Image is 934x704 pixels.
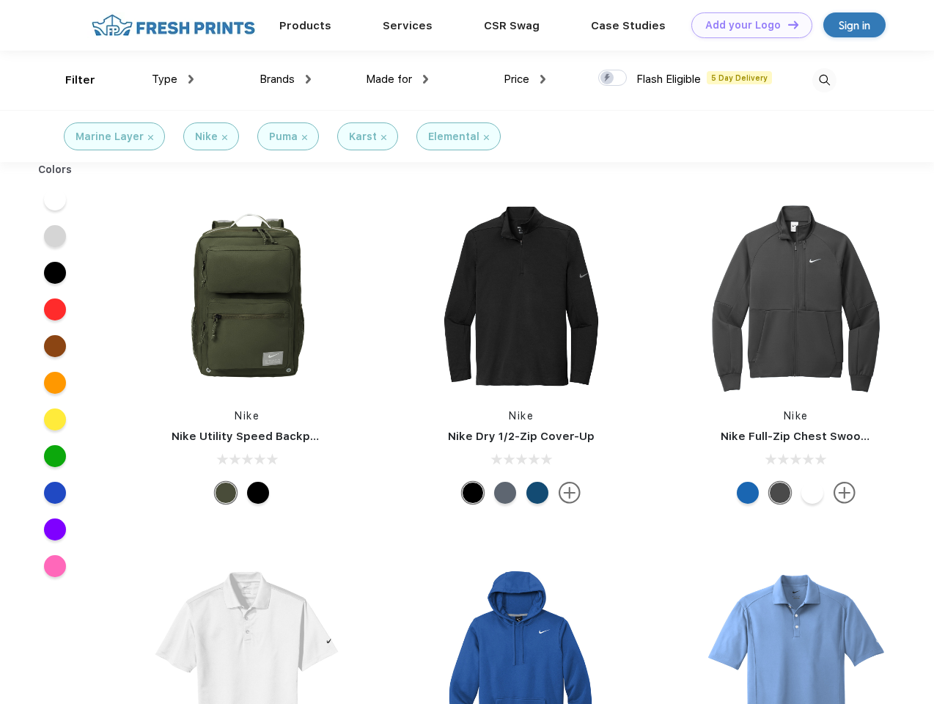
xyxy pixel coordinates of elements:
[349,129,377,144] div: Karst
[636,73,701,86] span: Flash Eligible
[215,482,237,504] div: Cargo Khaki
[504,73,529,86] span: Price
[279,19,331,32] a: Products
[812,68,836,92] img: desktop_search.svg
[509,410,534,422] a: Nike
[195,129,218,144] div: Nike
[27,162,84,177] div: Colors
[839,17,870,34] div: Sign in
[823,12,886,37] a: Sign in
[423,75,428,84] img: dropdown.png
[448,430,595,443] a: Nike Dry 1/2-Zip Cover-Up
[152,73,177,86] span: Type
[462,482,484,504] div: Black
[526,482,548,504] div: Gym Blue
[148,135,153,140] img: filter_cancel.svg
[784,410,809,422] a: Nike
[737,482,759,504] div: Royal
[260,73,295,86] span: Brands
[428,129,479,144] div: Elemental
[699,199,894,394] img: func=resize&h=266
[381,135,386,140] img: filter_cancel.svg
[222,135,227,140] img: filter_cancel.svg
[788,21,798,29] img: DT
[366,73,412,86] span: Made for
[424,199,619,394] img: func=resize&h=266
[383,19,433,32] a: Services
[150,199,345,394] img: func=resize&h=266
[302,135,307,140] img: filter_cancel.svg
[172,430,330,443] a: Nike Utility Speed Backpack
[769,482,791,504] div: Anthracite
[247,482,269,504] div: Black
[76,129,144,144] div: Marine Layer
[707,71,772,84] span: 5 Day Delivery
[235,410,260,422] a: Nike
[87,12,260,38] img: fo%20logo%202.webp
[269,129,298,144] div: Puma
[559,482,581,504] img: more.svg
[494,482,516,504] div: Navy Heather
[721,430,916,443] a: Nike Full-Zip Chest Swoosh Jacket
[188,75,194,84] img: dropdown.png
[801,482,823,504] div: White
[705,19,781,32] div: Add your Logo
[484,19,540,32] a: CSR Swag
[65,72,95,89] div: Filter
[834,482,856,504] img: more.svg
[540,75,545,84] img: dropdown.png
[484,135,489,140] img: filter_cancel.svg
[306,75,311,84] img: dropdown.png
